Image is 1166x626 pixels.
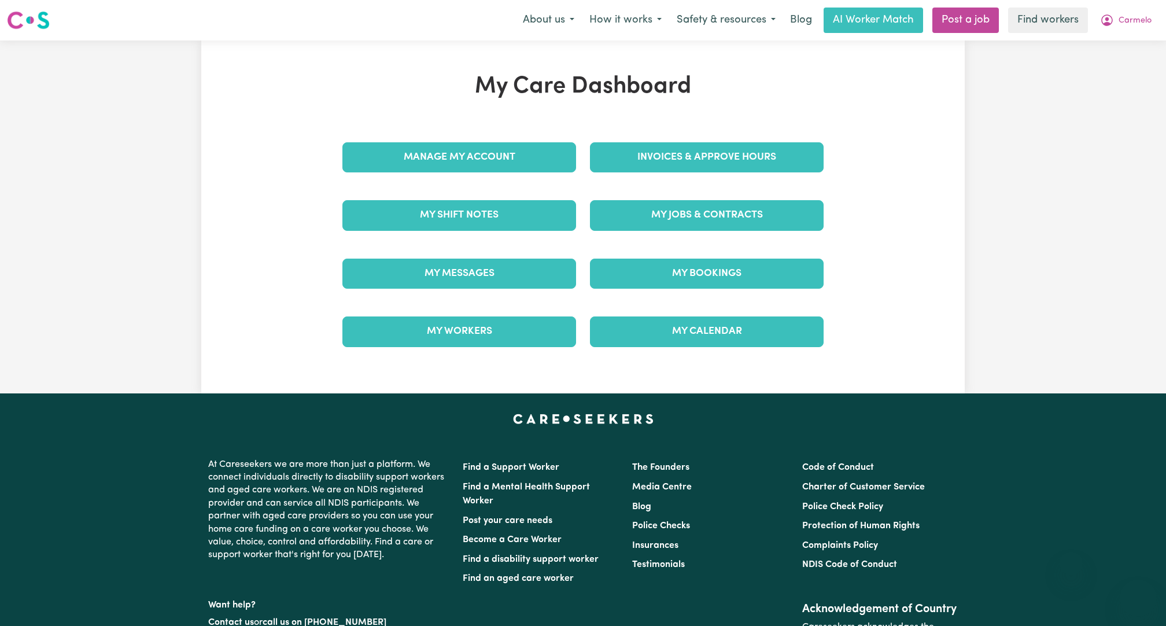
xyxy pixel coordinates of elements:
a: Complaints Policy [802,541,878,550]
a: The Founders [632,463,689,472]
a: My Bookings [590,259,824,289]
a: Blog [783,8,819,33]
a: My Shift Notes [342,200,576,230]
h2: Acknowledgement of Country [802,602,958,616]
p: Want help? [208,594,449,612]
a: Find workers [1008,8,1088,33]
a: Careseekers logo [7,7,50,34]
iframe: Button to launch messaging window [1120,580,1157,617]
a: My Calendar [590,316,824,347]
a: My Jobs & Contracts [590,200,824,230]
a: Testimonials [632,560,685,569]
iframe: Close message [1060,552,1083,575]
a: Manage My Account [342,142,576,172]
h1: My Care Dashboard [335,73,831,101]
a: Protection of Human Rights [802,521,920,531]
p: At Careseekers we are more than just a platform. We connect individuals directly to disability su... [208,454,449,566]
button: Safety & resources [669,8,783,32]
a: Police Checks [632,521,690,531]
a: Find a Mental Health Support Worker [463,483,590,506]
a: Find a Support Worker [463,463,559,472]
button: My Account [1093,8,1159,32]
a: Careseekers home page [513,414,654,424]
a: Blog [632,502,651,511]
a: Become a Care Worker [463,535,562,544]
img: Careseekers logo [7,10,50,31]
a: Post a job [932,8,999,33]
button: How it works [582,8,669,32]
span: Carmelo [1119,14,1152,27]
a: AI Worker Match [824,8,923,33]
a: Find a disability support worker [463,555,599,564]
a: My Workers [342,316,576,347]
a: NDIS Code of Conduct [802,560,897,569]
a: Code of Conduct [802,463,874,472]
a: Post your care needs [463,516,552,525]
a: Police Check Policy [802,502,883,511]
a: Media Centre [632,483,692,492]
a: Insurances [632,541,678,550]
a: Find an aged care worker [463,574,574,583]
a: My Messages [342,259,576,289]
a: Invoices & Approve Hours [590,142,824,172]
button: About us [515,8,582,32]
a: Charter of Customer Service [802,483,925,492]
